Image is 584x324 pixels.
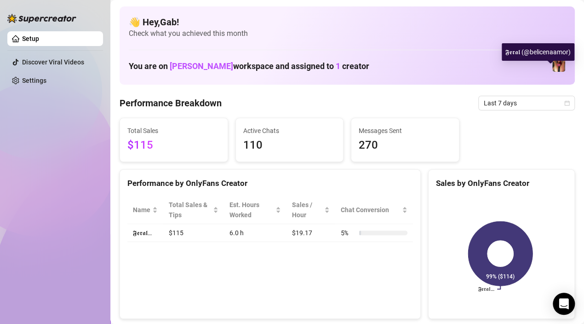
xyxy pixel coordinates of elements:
span: 270 [359,137,452,154]
span: Total Sales & Tips [169,200,211,220]
span: 110 [243,137,336,154]
img: logo-BBDzfeDw.svg [7,14,76,23]
h4: 👋 Hey, Gab ! [129,16,566,29]
a: Settings [22,77,46,84]
th: Total Sales & Tips [163,196,224,224]
span: Total Sales [127,126,220,136]
span: calendar [564,100,570,106]
span: Messages Sent [359,126,452,136]
div: 𝕱𝖊𝖗𝖆𝖑 (@belicenaamor) [502,43,574,61]
h4: Performance Breakdown [120,97,222,110]
a: Discover Viral Videos [22,58,84,66]
span: [PERSON_NAME] [170,61,233,71]
img: 𝕱𝖊𝖗𝖆𝖑 [552,59,565,72]
div: Est. Hours Worked [229,200,274,220]
span: 1 [336,61,340,71]
span: $115 [127,137,220,154]
div: Performance by OnlyFans Creator [127,177,413,190]
span: Chat Conversion [341,205,400,215]
div: Open Intercom Messenger [553,293,575,315]
span: Sales / Hour [292,200,322,220]
td: 6.0 h [224,224,286,242]
th: Name [127,196,163,224]
td: $19.17 [286,224,335,242]
td: $115 [163,224,224,242]
span: Check what you achieved this month [129,29,566,39]
a: Setup [22,35,39,42]
h1: You are on workspace and assigned to creator [129,61,369,71]
td: 𝕱𝖊𝖗𝖆𝖑… [127,224,163,242]
span: Active Chats [243,126,336,136]
th: Chat Conversion [335,196,413,224]
span: 5 % [341,228,355,238]
span: Name [133,205,150,215]
th: Sales / Hour [286,196,335,224]
text: 𝕱𝖊𝖗𝖆𝖑… [478,286,494,292]
span: Last 7 days [484,96,569,110]
div: Sales by OnlyFans Creator [436,177,567,190]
